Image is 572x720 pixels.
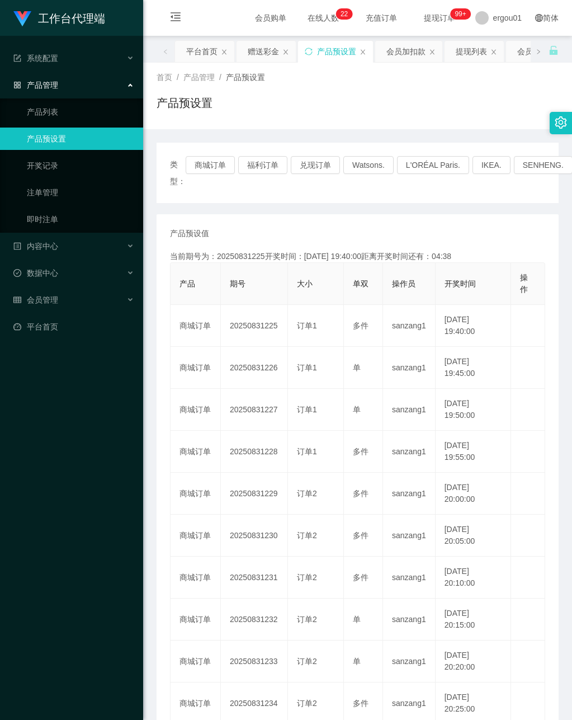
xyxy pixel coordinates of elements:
div: 产品预设置 [317,41,356,62]
button: 商城订单 [186,156,235,174]
td: 商城订单 [171,347,221,389]
span: 系统配置 [13,54,58,63]
span: 单 [353,405,361,414]
i: 图标: left [163,49,168,54]
span: 类型： [170,156,186,190]
div: 赠送彩金 [248,41,279,62]
span: 会员管理 [13,295,58,304]
td: [DATE] 20:15:00 [436,599,511,641]
img: logo.9652507e.png [13,11,31,27]
span: 在线人数 [302,14,344,22]
p: 2 [344,8,348,20]
span: 单 [353,363,361,372]
td: sanzang1 [383,515,436,557]
i: 图标: close [490,49,497,55]
td: [DATE] 20:10:00 [436,557,511,599]
h1: 产品预设置 [157,95,212,111]
td: 20250831231 [221,557,288,599]
i: 图标: close [282,49,289,55]
span: 单 [353,657,361,666]
span: 多件 [353,699,368,708]
td: 商城订单 [171,305,221,347]
a: 注单管理 [27,181,134,204]
span: / [219,73,221,82]
td: 20250831232 [221,599,288,641]
td: sanzang1 [383,557,436,599]
i: 图标: check-circle-o [13,269,21,277]
td: 20250831233 [221,641,288,683]
i: 图标: menu-fold [157,1,195,36]
div: 会员加扣款 [386,41,426,62]
td: 20250831228 [221,431,288,473]
span: 多件 [353,447,368,456]
td: 商城订单 [171,557,221,599]
span: 订单2 [297,489,317,498]
span: 首页 [157,73,172,82]
td: [DATE] 19:55:00 [436,431,511,473]
button: IKEA. [472,156,510,174]
span: 订单1 [297,363,317,372]
td: 20250831229 [221,473,288,515]
span: 订单2 [297,531,317,540]
i: 图标: sync [305,48,313,55]
i: 图标: setting [555,116,567,129]
div: 会员列表 [517,41,549,62]
span: 订单2 [297,573,317,582]
span: 产品预设置 [226,73,265,82]
span: 操作 [520,273,528,294]
i: 图标: table [13,296,21,304]
a: 即时注单 [27,208,134,230]
span: / [177,73,179,82]
div: 平台首页 [186,41,218,62]
td: sanzang1 [383,431,436,473]
a: 开奖记录 [27,154,134,177]
span: 单双 [353,279,368,288]
a: 工作台代理端 [13,13,105,22]
i: 图标: appstore-o [13,81,21,89]
td: [DATE] 19:40:00 [436,305,511,347]
span: 开奖时间 [445,279,476,288]
td: 商城订单 [171,515,221,557]
span: 数据中心 [13,269,58,277]
sup: 22 [336,8,352,20]
i: 图标: global [535,14,543,22]
i: 图标: right [536,49,541,54]
td: 20250831225 [221,305,288,347]
i: 图标: unlock [549,45,559,55]
span: 大小 [297,279,313,288]
button: 兑现订单 [291,156,340,174]
h1: 工作台代理端 [38,1,105,36]
td: [DATE] 20:20:00 [436,641,511,683]
span: 订单1 [297,405,317,414]
span: 多件 [353,531,368,540]
span: 订单1 [297,321,317,330]
td: 20250831226 [221,347,288,389]
div: 当前期号为：20250831225开奖时间：[DATE] 19:40:00距离开奖时间还有：04:38 [170,251,545,262]
td: 商城订单 [171,641,221,683]
span: 单 [353,615,361,624]
span: 订单1 [297,447,317,456]
button: L'ORÉAL Paris. [397,156,469,174]
i: 图标: close [221,49,228,55]
span: 订单2 [297,657,317,666]
td: sanzang1 [383,641,436,683]
td: 商城订单 [171,473,221,515]
button: Watsons. [343,156,394,174]
td: 20250831227 [221,389,288,431]
span: 产品管理 [183,73,215,82]
i: 图标: profile [13,242,21,250]
span: 操作员 [392,279,415,288]
p: 2 [341,8,344,20]
span: 订单2 [297,699,317,708]
td: 商城订单 [171,599,221,641]
span: 提现订单 [418,14,461,22]
i: 图标: form [13,54,21,62]
td: [DATE] 20:05:00 [436,515,511,557]
span: 多件 [353,573,368,582]
td: 商城订单 [171,431,221,473]
span: 订单2 [297,615,317,624]
button: 福利订单 [238,156,287,174]
td: [DATE] 19:50:00 [436,389,511,431]
td: sanzang1 [383,473,436,515]
span: 内容中心 [13,242,58,251]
